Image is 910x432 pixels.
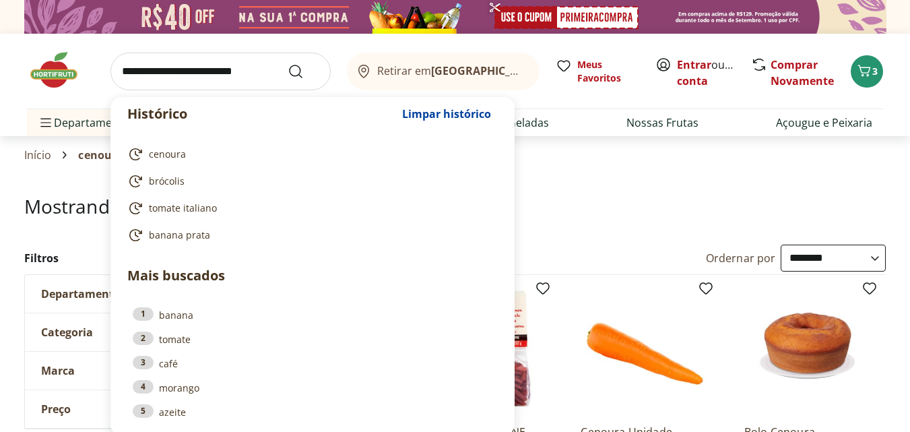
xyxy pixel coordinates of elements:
span: Retirar em [377,65,526,77]
button: Carrinho [851,55,883,88]
button: Menu [38,106,54,139]
input: search [110,53,331,90]
button: Submit Search [288,63,320,80]
p: Mais buscados [127,266,498,286]
button: Limpar histórico [395,98,498,130]
a: Açougue e Peixaria [776,115,872,131]
span: Departamento [41,287,121,301]
button: Categoria [25,313,227,351]
button: Departamento [25,275,227,313]
div: 1 [133,307,154,321]
img: Bolo Cenoura Tradicional Jeito Caseiro 400g [744,286,872,414]
a: Entrar [677,57,711,72]
a: tomate italiano [127,200,492,216]
span: Preço [41,402,71,416]
a: Nossas Frutas [626,115,698,131]
span: banana prata [149,228,210,242]
a: cenoura [127,146,492,162]
span: brócolis [149,175,185,188]
a: Criar conta [677,57,751,88]
span: cenoura [149,148,186,161]
img: Cenoura Unidade [581,286,709,414]
span: Marca [41,364,75,377]
div: 5 [133,404,154,418]
button: Preço [25,390,227,428]
div: 2 [133,332,154,345]
span: ou [677,57,737,89]
a: 3café [133,356,492,371]
span: Categoria [41,326,93,339]
a: Comprar Novamente [771,57,834,88]
h2: Filtros [24,245,228,272]
img: Hortifruti [27,50,94,90]
div: 4 [133,380,154,394]
b: [GEOGRAPHIC_DATA]/[GEOGRAPHIC_DATA] [431,63,658,78]
h1: Mostrando resultados para: [24,195,886,217]
a: banana prata [127,227,492,243]
p: Histórico [127,104,395,123]
a: 4morango [133,380,492,395]
label: Ordernar por [706,251,776,266]
span: Departamentos [38,106,135,139]
a: 5azeite [133,404,492,419]
a: brócolis [127,173,492,189]
a: 2tomate [133,332,492,346]
span: Limpar histórico [402,109,491,119]
a: 1banana [133,307,492,322]
a: Início [24,149,52,161]
span: 3 [872,65,878,78]
span: tomate italiano [149,202,217,215]
button: Retirar em[GEOGRAPHIC_DATA]/[GEOGRAPHIC_DATA] [347,53,540,90]
span: Meus Favoritos [577,58,639,85]
a: Meus Favoritos [556,58,639,85]
div: 3 [133,356,154,369]
span: cenoura [78,149,123,161]
button: Marca [25,352,227,390]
